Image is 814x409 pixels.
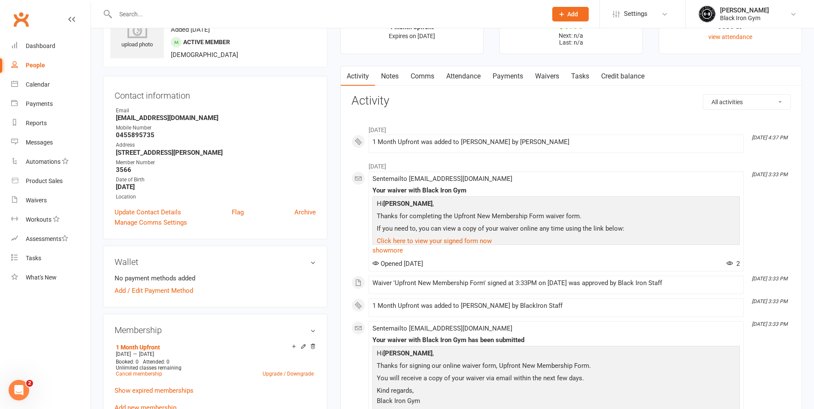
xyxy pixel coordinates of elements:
[375,211,738,223] p: Thanks for completing the Upfront New Membership Form waiver form.
[375,385,738,408] p: Kind regards, Black Iron Gym
[26,120,47,126] div: Reports
[26,235,68,242] div: Assessments
[183,39,230,45] span: Active member
[375,66,405,86] a: Notes
[9,380,29,400] iframe: Intercom live chat
[375,373,738,385] p: You will receive a copy of your waiver via email within the next few days.
[372,337,740,344] div: Your waiver with Black Iron Gym has been submitted
[26,197,47,204] div: Waivers
[552,7,589,21] button: Add
[26,216,51,223] div: Workouts
[752,171,787,177] i: [DATE] 3:33 PM
[383,349,433,357] strong: [PERSON_NAME]
[565,66,595,86] a: Tasks
[372,260,423,268] span: Opened [DATE]
[375,223,738,236] p: If you need to, you can view a copy of your waiver online any time using the link below:
[26,139,53,146] div: Messages
[752,276,787,282] i: [DATE] 3:33 PM
[508,21,635,30] div: $0.00
[26,42,55,49] div: Dashboard
[114,351,316,358] div: —
[116,183,316,191] strong: [DATE]
[529,66,565,86] a: Waivers
[171,51,238,59] span: [DEMOGRAPHIC_DATA]
[726,260,740,268] span: 2
[139,351,154,357] span: [DATE]
[116,344,160,351] a: 1 Month Upfront
[720,14,769,22] div: Black Iron Gym
[116,359,139,365] span: Booked: 0
[699,6,716,23] img: thumb_image1623296242.png
[440,66,487,86] a: Attendance
[116,131,316,139] strong: 0455895735
[389,33,435,39] span: Expires on [DATE]
[405,66,440,86] a: Comms
[375,361,738,373] p: Thanks for signing our online waiver form, Upfront New Membership Form.
[667,21,794,30] div: Never
[11,229,91,249] a: Assessments
[26,62,45,69] div: People
[143,359,169,365] span: Attended: 0
[116,141,316,149] div: Address
[110,21,164,49] div: upload photo
[116,176,316,184] div: Date of Birth
[375,198,738,211] p: Hi ,
[595,66,651,86] a: Credit balance
[26,380,33,387] span: 2
[11,210,91,229] a: Workouts
[487,66,529,86] a: Payments
[116,159,316,167] div: Member Number
[11,133,91,152] a: Messages
[113,8,541,20] input: Search...
[351,157,791,171] li: [DATE]
[11,152,91,171] a: Automations
[372,187,740,194] div: Your waiver with Black Iron Gym
[11,114,91,133] a: Reports
[116,114,316,122] strong: [EMAIL_ADDRESS][DOMAIN_NAME]
[752,321,787,327] i: [DATE] 3:33 PM
[116,124,316,132] div: Mobile Number
[351,94,791,108] h3: Activity
[115,387,194,394] a: Show expired memberships
[372,244,740,256] a: show more
[351,121,791,135] li: [DATE]
[372,325,512,332] span: Sent email to [EMAIL_ADDRESS][DOMAIN_NAME]
[115,87,316,100] h3: Contact information
[752,135,787,141] i: [DATE] 4:37 PM
[10,9,32,30] a: Clubworx
[232,207,244,217] a: Flag
[372,280,740,287] div: Waiver 'Upfront New Membership Form' signed at 3:33PM on [DATE] was approved by Black Iron Staff
[708,33,752,40] a: view attendance
[26,81,50,88] div: Calendar
[116,351,131,357] span: [DATE]
[720,6,769,14] div: [PERSON_NAME]
[115,257,316,267] h3: Wallet
[294,207,316,217] a: Archive
[26,274,57,281] div: What's New
[11,268,91,287] a: What's New
[116,365,182,371] span: Unlimited classes remaining
[116,149,316,156] strong: [STREET_ADDRESS][PERSON_NAME]
[752,298,787,304] i: [DATE] 3:33 PM
[11,75,91,94] a: Calendar
[115,217,187,228] a: Manage Comms Settings
[567,11,578,18] span: Add
[11,249,91,268] a: Tasks
[372,138,740,146] div: 1 Month Upfront was added to [PERSON_NAME] by [PERSON_NAME]
[372,175,512,183] span: Sent email to [EMAIL_ADDRESS][DOMAIN_NAME]
[377,237,492,245] a: Click here to view your signed form now
[508,32,635,46] p: Next: n/a Last: n/a
[115,325,316,335] h3: Membership
[11,94,91,114] a: Payments
[375,348,738,361] p: Hi ,
[115,286,193,296] a: Add / Edit Payment Method
[624,4,648,24] span: Settings
[263,371,314,377] a: Upgrade / Downgrade
[383,200,433,208] strong: [PERSON_NAME]
[116,193,316,201] div: Location
[116,166,316,174] strong: 3566
[11,36,91,56] a: Dashboard
[26,177,63,184] div: Product Sales
[115,273,316,283] li: No payment methods added
[341,66,375,86] a: Activity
